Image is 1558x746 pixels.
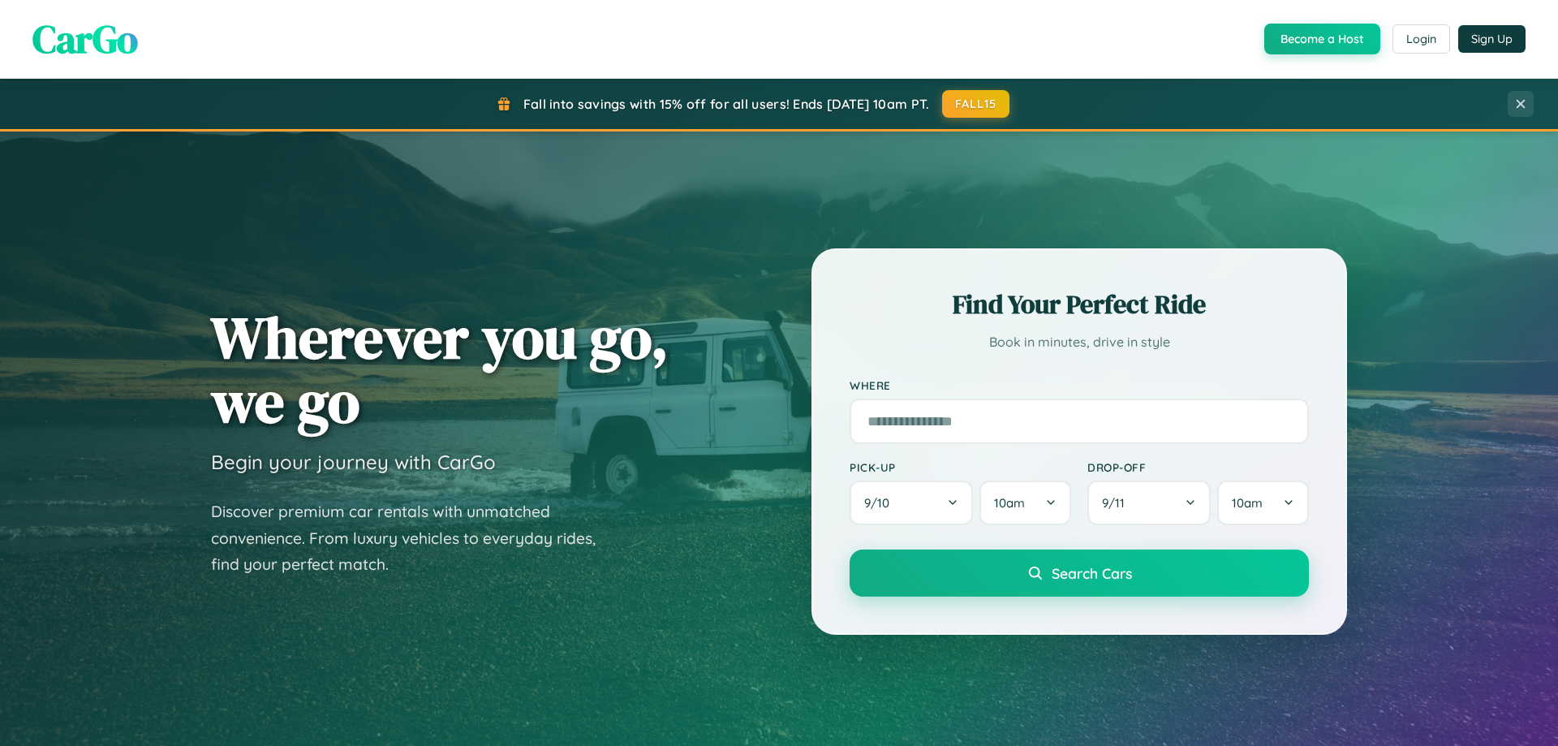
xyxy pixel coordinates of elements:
[1052,564,1132,582] span: Search Cars
[850,460,1071,474] label: Pick-up
[979,481,1071,525] button: 10am
[523,96,930,112] span: Fall into savings with 15% off for all users! Ends [DATE] 10am PT.
[1102,495,1133,511] span: 9 / 11
[1087,481,1211,525] button: 9/11
[1217,481,1309,525] button: 10am
[850,550,1309,597] button: Search Cars
[850,330,1309,354] p: Book in minutes, drive in style
[1264,24,1380,54] button: Become a Host
[994,495,1025,511] span: 10am
[1458,25,1526,53] button: Sign Up
[1392,24,1450,54] button: Login
[211,498,617,578] p: Discover premium car rentals with unmatched convenience. From luxury vehicles to everyday rides, ...
[850,378,1309,392] label: Where
[32,12,138,66] span: CarGo
[1087,460,1309,474] label: Drop-off
[211,450,496,474] h3: Begin your journey with CarGo
[864,495,897,511] span: 9 / 10
[211,305,669,433] h1: Wherever you go, we go
[850,481,973,525] button: 9/10
[1232,495,1263,511] span: 10am
[942,90,1010,118] button: FALL15
[850,287,1309,322] h2: Find Your Perfect Ride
